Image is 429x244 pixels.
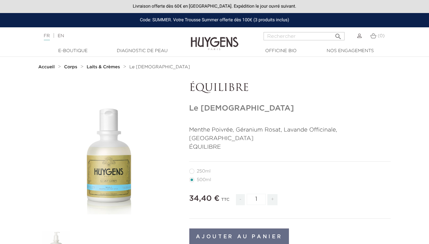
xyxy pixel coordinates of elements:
[87,64,122,70] a: Laits & Crèmes
[249,48,313,54] a: Officine Bio
[129,64,190,70] a: Le [DEMOGRAPHIC_DATA]
[191,27,238,51] img: Huygens
[44,34,50,40] a: FR
[189,126,391,143] p: Menthe Poivrée, Géranium Rosat, Lavande Officinale, [GEOGRAPHIC_DATA]
[378,34,385,38] span: (0)
[189,104,391,113] h1: Le [DEMOGRAPHIC_DATA]
[247,194,266,205] input: Quantité
[236,194,245,205] span: -
[189,195,220,202] span: 34,40 €
[267,194,278,205] span: +
[189,177,219,182] label: 500ml
[64,65,77,69] strong: Corps
[189,143,391,152] p: ÉQUILIBRE
[221,193,230,210] div: TTC
[189,82,391,94] p: ÉQUILIBRE
[57,34,64,38] a: EN
[41,32,174,40] div: |
[41,48,105,54] a: E-Boutique
[318,48,382,54] a: Nos engagements
[129,65,190,69] span: Le [DEMOGRAPHIC_DATA]
[334,31,342,38] i: 
[64,64,79,70] a: Corps
[332,30,344,39] button: 
[111,48,174,54] a: Diagnostic de peau
[38,64,56,70] a: Accueil
[87,65,120,69] strong: Laits & Crèmes
[189,169,218,174] label: 250ml
[264,32,345,40] input: Rechercher
[38,65,55,69] strong: Accueil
